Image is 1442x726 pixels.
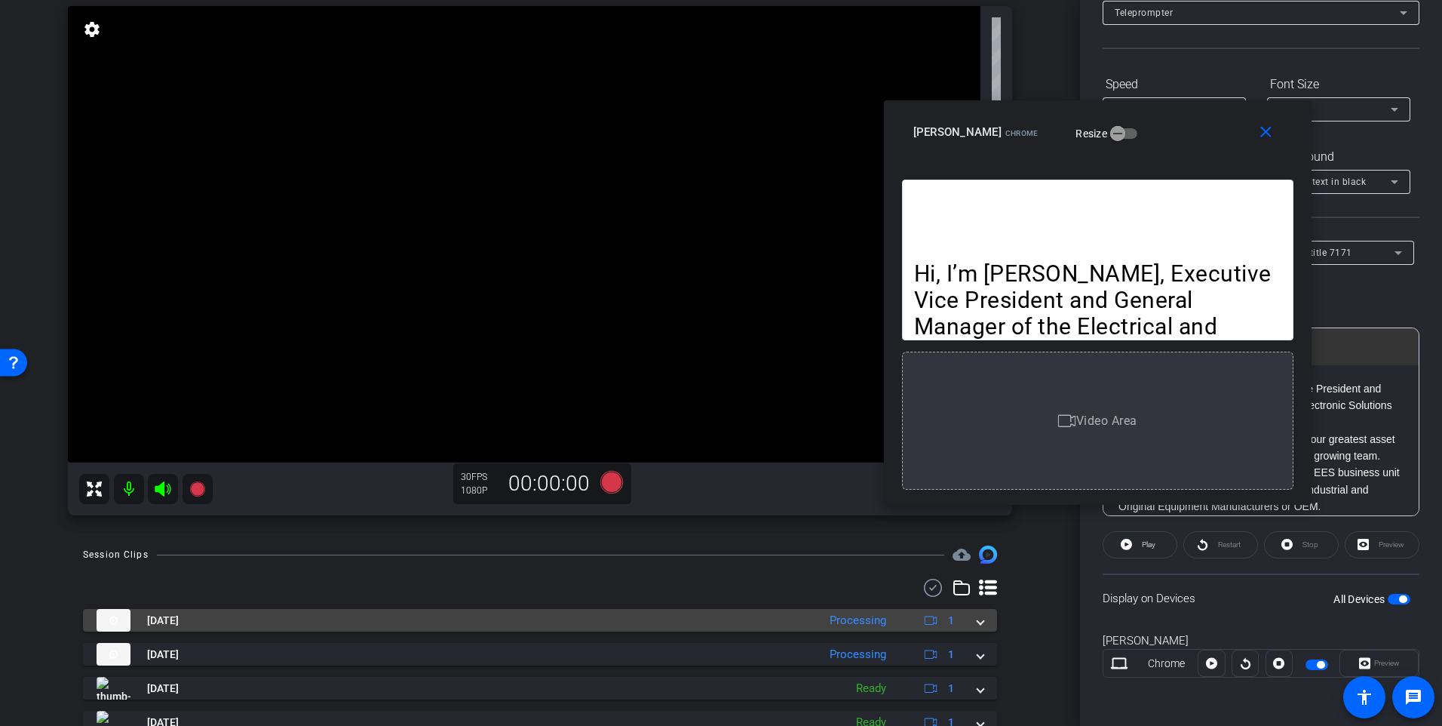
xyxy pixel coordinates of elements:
div: Chrome [1135,656,1198,672]
span: FPS [471,472,487,482]
div: Font Size [1267,72,1410,97]
mat-icon: message [1404,688,1422,706]
span: [DATE] [147,681,179,697]
div: 1080P [461,485,499,497]
div: Ready [848,680,894,697]
img: thumb-nail [97,677,130,700]
span: [DATE] [147,647,179,663]
span: Video Area [1076,413,1137,427]
span: 1 [948,647,954,663]
mat-icon: cloud_upload [953,546,971,564]
div: [PERSON_NAME] [1103,632,1419,650]
span: Teleprompter [1115,8,1173,18]
span: [DATE] [147,613,179,629]
div: Display on Devices [1103,574,1419,623]
img: thumb-nail [97,609,130,632]
span: 1 [948,681,954,697]
label: All Devices [1333,592,1388,607]
span: 1 [948,613,954,629]
div: Background [1267,144,1410,170]
div: 00:00:00 [499,471,600,497]
span: Chrome [1005,129,1039,137]
img: thumb-nail [97,643,130,666]
div: Processing [822,612,894,629]
span: Destinations for your clips [953,546,971,564]
div: Processing [822,646,894,663]
span: [PERSON_NAME] [913,125,1002,139]
span: White - text in black [1279,177,1367,187]
label: Resize [1075,126,1110,141]
img: Session clips [979,546,997,564]
mat-icon: close [1256,123,1275,142]
p: Hi, I’m [PERSON_NAME], Executive Vice President and General Manager of the Electrical and Electro... [914,260,1281,499]
span: Play [1142,540,1155,549]
div: Speed [1103,72,1246,97]
span: Default title 7171 [1275,248,1352,258]
mat-icon: accessibility [1355,688,1373,706]
mat-icon: settings [81,20,103,38]
div: 30 [461,471,499,483]
div: Session Clips [83,547,149,562]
